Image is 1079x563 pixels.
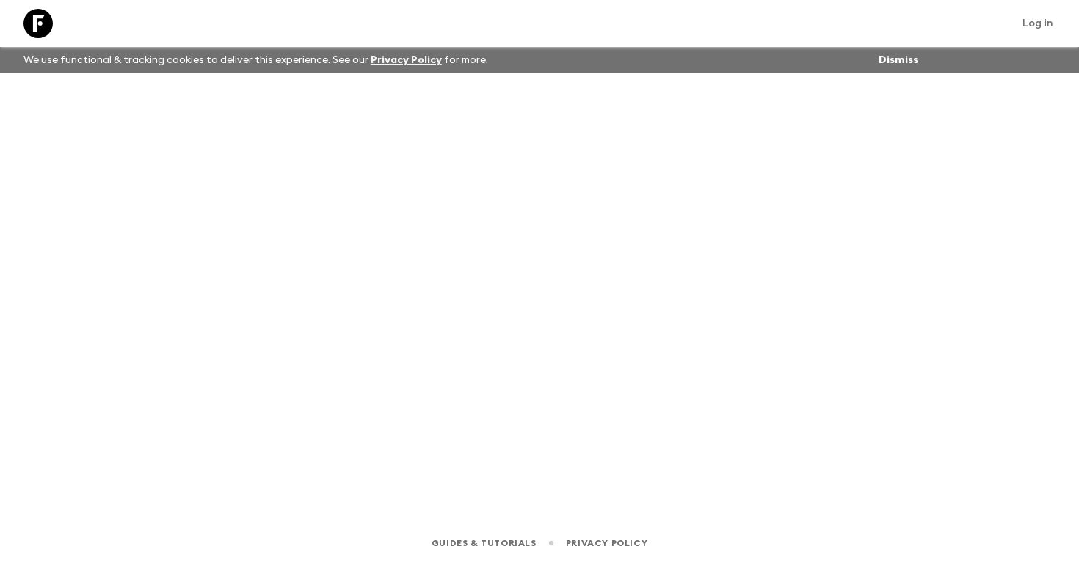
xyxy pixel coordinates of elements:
a: Privacy Policy [566,535,647,551]
a: Log in [1014,13,1061,34]
a: Guides & Tutorials [432,535,537,551]
button: Dismiss [875,50,922,70]
a: Privacy Policy [371,55,442,65]
p: We use functional & tracking cookies to deliver this experience. See our for more. [18,47,494,73]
